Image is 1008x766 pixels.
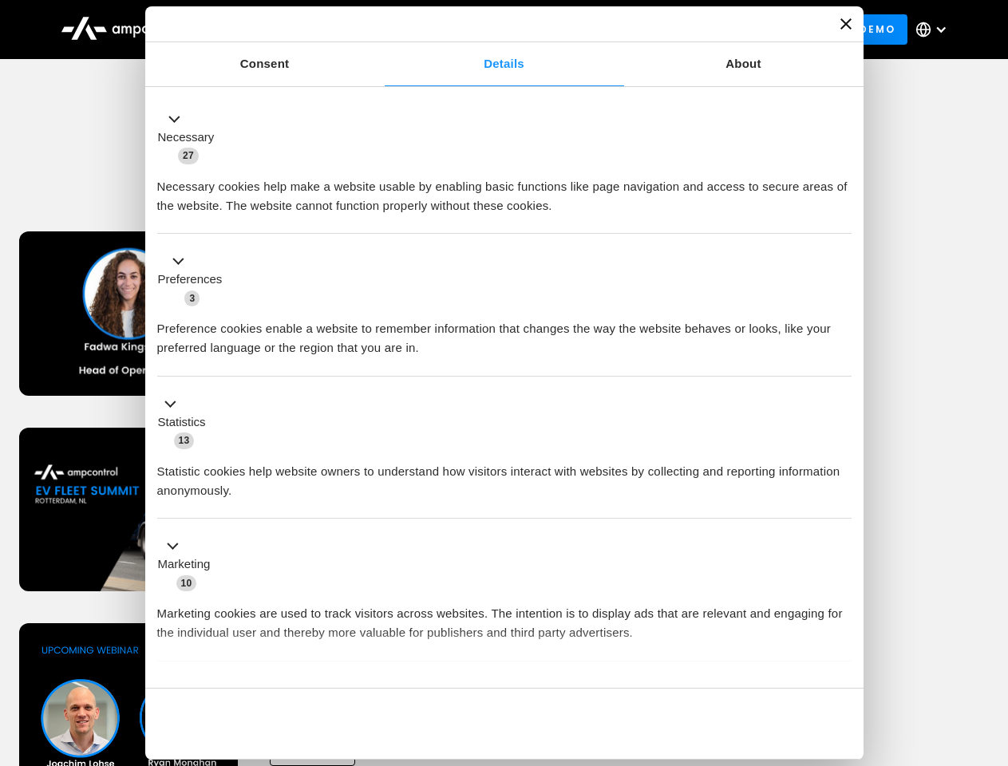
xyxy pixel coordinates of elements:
span: 27 [178,148,199,164]
div: Preference cookies enable a website to remember information that changes the way the website beha... [157,307,852,357]
label: Statistics [158,413,206,432]
div: Statistic cookies help website owners to understand how visitors interact with websites by collec... [157,450,852,500]
button: Preferences (3) [157,252,232,308]
button: Close banner [840,18,852,30]
span: 3 [184,290,200,306]
button: Statistics (13) [157,394,215,450]
button: Necessary (27) [157,109,224,165]
a: Consent [145,42,385,86]
div: Necessary cookies help make a website usable by enabling basic functions like page navigation and... [157,165,852,215]
a: Details [385,42,624,86]
label: Necessary [158,128,215,147]
span: 10 [176,575,197,591]
span: 13 [174,432,195,448]
a: About [624,42,864,86]
button: Marketing (10) [157,537,220,593]
label: Marketing [158,555,211,574]
div: Marketing cookies are used to track visitors across websites. The intention is to display ads tha... [157,592,852,642]
label: Preferences [158,270,223,289]
h1: Upcoming Webinars [19,161,990,199]
span: 2 [263,681,279,697]
button: Unclassified (2) [157,679,288,699]
button: Okay [622,701,851,747]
